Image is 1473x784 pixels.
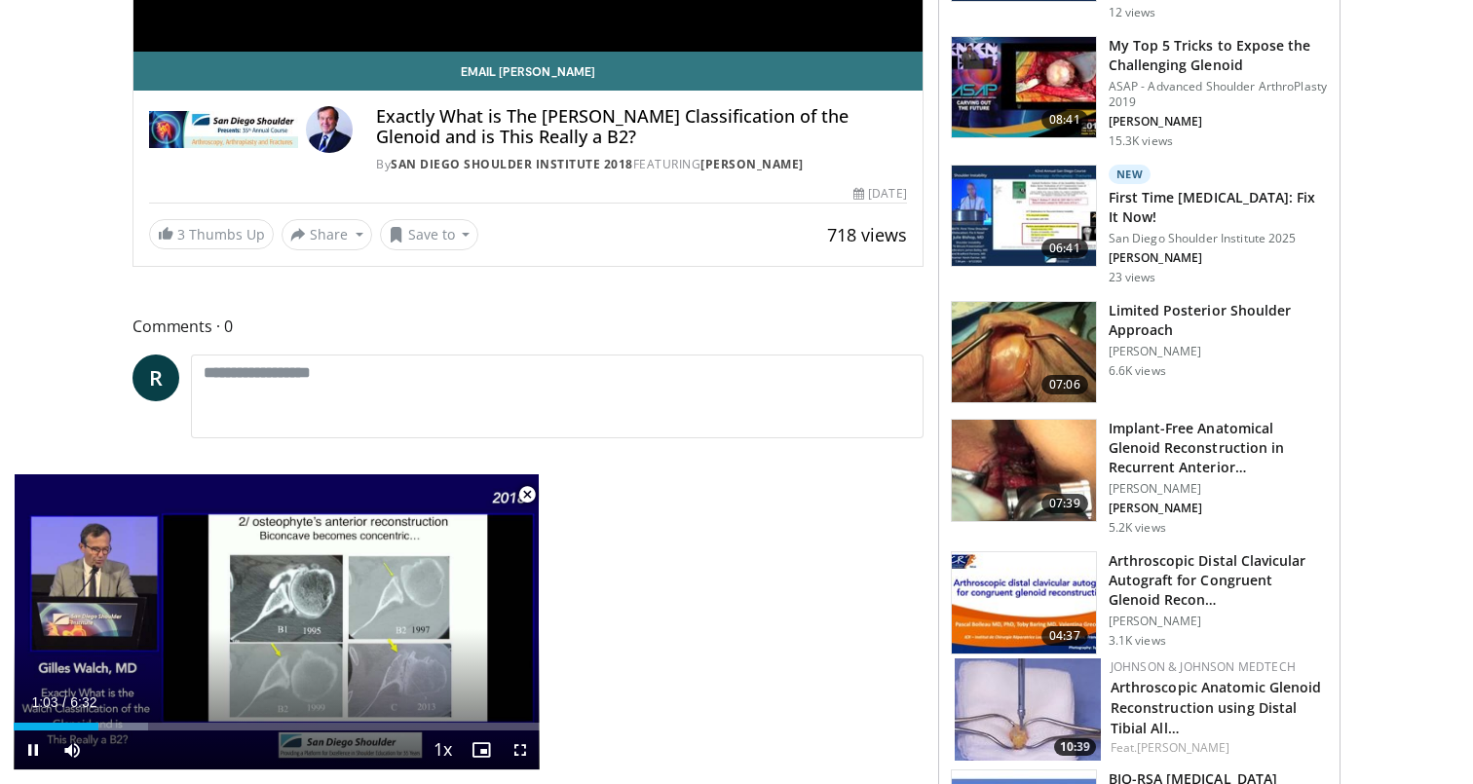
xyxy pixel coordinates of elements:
p: [PERSON_NAME] [1109,250,1328,266]
a: R [132,355,179,401]
p: ASAP - Advanced Shoulder ArthroPlasty 2019 [1109,79,1328,110]
p: New [1109,165,1152,184]
div: Progress Bar [14,723,540,730]
a: [PERSON_NAME] [1137,739,1229,756]
p: 15.3K views [1109,133,1173,149]
img: 4263fba9-eba6-4c4b-b5b8-3de2f26e027c.150x105_q85_crop-smart_upscale.jpg [955,658,1101,761]
span: 04:37 [1041,626,1088,646]
button: Pause [14,730,53,769]
a: 07:39 Implant-Free Anatomical Glenoid Reconstruction in Recurrent Anterior… [PERSON_NAME] [PERSON... [951,419,1328,536]
a: 07:06 Limited Posterior Shoulder Approach [PERSON_NAME] 6.6K views [951,301,1328,404]
div: Feat. [1111,739,1324,757]
p: 5.2K views [1109,520,1166,536]
img: d1efdad9-f777-4a8d-b3db-65dbb261256e.jpg.150x105_q85_crop-smart_upscale.jpg [952,552,1096,653]
span: / [62,694,66,710]
span: 10:39 [1054,738,1096,756]
span: 718 views [827,223,907,246]
img: e51f8aa6-d56e-40f7-a6fa-b93d02081f18.150x105_q85_crop-smart_upscale.jpg [952,302,1096,403]
p: 12 views [1109,5,1156,20]
span: 6:32 [70,694,96,710]
button: Close [508,474,547,515]
a: 08:41 My Top 5 Tricks to Expose the Challenging Glenoid ASAP - Advanced Shoulder ArthroPlasty 201... [951,36,1328,149]
a: 10:39 [955,658,1101,761]
p: [PERSON_NAME] [1109,614,1328,629]
a: 3 Thumbs Up [149,219,274,249]
img: San Diego Shoulder Institute 2018 [149,106,298,153]
h3: Limited Posterior Shoulder Approach [1109,301,1328,340]
span: 08:41 [1041,110,1088,130]
p: [PERSON_NAME] [1109,344,1328,359]
h3: Arthroscopic Distal Clavicular Autograft for Congruent Glenoid Recon… [1109,551,1328,610]
span: 06:41 [1041,239,1088,258]
video-js: Video Player [14,474,540,770]
div: By FEATURING [376,156,906,173]
h4: Exactly What is The [PERSON_NAME] Classification of the Glenoid and is This Really a B2? [376,106,906,148]
img: 520775e4-b945-4e52-ae3a-b4b1d9154673.150x105_q85_crop-smart_upscale.jpg [952,166,1096,267]
a: [PERSON_NAME] [700,156,804,172]
span: 07:39 [1041,494,1088,513]
div: [DATE] [853,185,906,203]
h3: First Time [MEDICAL_DATA]: Fix It Now! [1109,188,1328,227]
img: b61a968a-1fa8-450f-8774-24c9f99181bb.150x105_q85_crop-smart_upscale.jpg [952,37,1096,138]
p: 3.1K views [1109,633,1166,649]
p: [PERSON_NAME] [1109,481,1328,497]
button: Save to [380,219,479,250]
span: 3 [177,225,185,243]
a: Johnson & Johnson MedTech [1111,658,1296,675]
a: 06:41 New First Time [MEDICAL_DATA]: Fix It Now! San Diego Shoulder Institute 2025 [PERSON_NAME] ... [951,165,1328,285]
img: fylOjp5pkC-GA4Zn4xMDoxOmdtO40mAx.150x105_q85_crop-smart_upscale.jpg [952,420,1096,521]
h3: My Top 5 Tricks to Expose the Challenging Glenoid [1109,36,1328,75]
p: 6.6K views [1109,363,1166,379]
a: San Diego Shoulder Institute 2018 [391,156,633,172]
button: Playback Rate [423,730,462,769]
img: Avatar [306,106,353,153]
span: Comments 0 [132,314,924,339]
button: Share [282,219,372,250]
a: Email [PERSON_NAME] [133,52,923,91]
span: 07:06 [1041,375,1088,394]
h3: Implant-Free Anatomical Glenoid Reconstruction in Recurrent Anterior… [1109,419,1328,477]
a: Arthroscopic Anatomic Glenoid Reconstruction using Distal Tibial All… [1111,678,1322,737]
p: [PERSON_NAME] [1109,501,1328,516]
button: Mute [53,730,92,769]
p: 23 views [1109,270,1156,285]
button: Fullscreen [501,730,540,769]
p: [PERSON_NAME] [1109,114,1328,130]
p: San Diego Shoulder Institute 2025 [1109,231,1328,246]
span: 1:03 [31,694,57,710]
button: Enable picture-in-picture mode [462,730,501,769]
a: 04:37 Arthroscopic Distal Clavicular Autograft for Congruent Glenoid Recon… [PERSON_NAME] 3.1K views [951,551,1328,654]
